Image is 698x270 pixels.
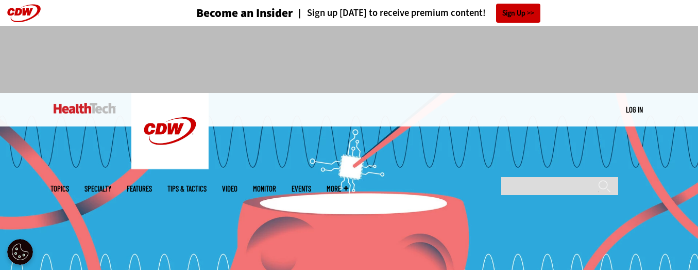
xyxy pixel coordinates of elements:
[626,104,643,115] div: User menu
[84,185,111,193] span: Specialty
[127,185,152,193] a: Features
[167,185,207,193] a: Tips & Tactics
[327,185,348,193] span: More
[7,239,33,265] div: Cookie Settings
[292,185,311,193] a: Events
[7,239,33,265] button: Open Preferences
[158,7,293,19] a: Become an Insider
[54,103,116,114] img: Home
[626,105,643,114] a: Log in
[131,161,209,172] a: CDW
[253,185,276,193] a: MonITor
[496,4,540,23] a: Sign Up
[131,93,209,169] img: Home
[50,185,69,193] span: Topics
[196,7,293,19] h3: Become an Insider
[293,8,486,18] a: Sign up [DATE] to receive premium content!
[162,36,537,83] iframe: advertisement
[222,185,237,193] a: Video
